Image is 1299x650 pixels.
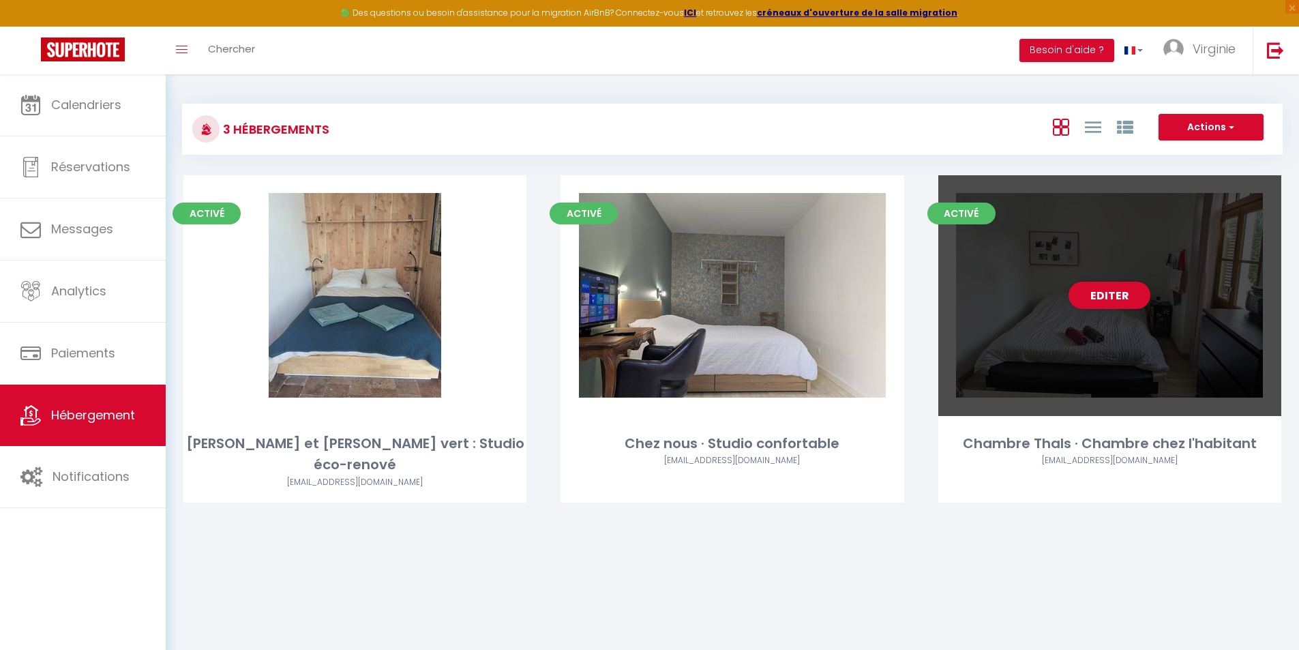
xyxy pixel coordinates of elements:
span: Hébergement [51,407,135,424]
span: Paiements [51,344,115,361]
h3: 3 Hébergements [220,114,329,145]
a: Editer [1069,282,1150,309]
img: Super Booking [41,38,125,61]
a: Vue par Groupe [1117,115,1133,138]
span: Analytics [51,282,106,299]
span: Messages [51,220,113,237]
div: Airbnb [561,454,904,467]
img: ... [1163,39,1184,59]
a: ICI [684,7,696,18]
span: Activé [550,203,618,224]
img: logout [1267,42,1284,59]
button: Besoin d'aide ? [1019,39,1114,62]
div: Chez nous · Studio confortable [561,433,904,454]
div: Airbnb [183,476,526,489]
span: Activé [173,203,241,224]
a: créneaux d'ouverture de la salle migration [757,7,957,18]
div: Airbnb [938,454,1281,467]
span: Chercher [208,42,255,56]
div: [PERSON_NAME] et [PERSON_NAME] vert : Studio éco-renové [183,433,526,476]
button: Ouvrir le widget de chat LiveChat [11,5,52,46]
span: Calendriers [51,96,121,113]
div: Chambre ThaIs · Chambre chez l'habitant [938,433,1281,454]
span: Notifications [53,468,130,485]
span: Virginie [1193,40,1236,57]
span: Activé [927,203,996,224]
a: ... Virginie [1153,27,1253,74]
a: Vue en Liste [1085,115,1101,138]
a: Vue en Box [1053,115,1069,138]
span: Réservations [51,158,130,175]
button: Actions [1159,114,1264,141]
a: Chercher [198,27,265,74]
